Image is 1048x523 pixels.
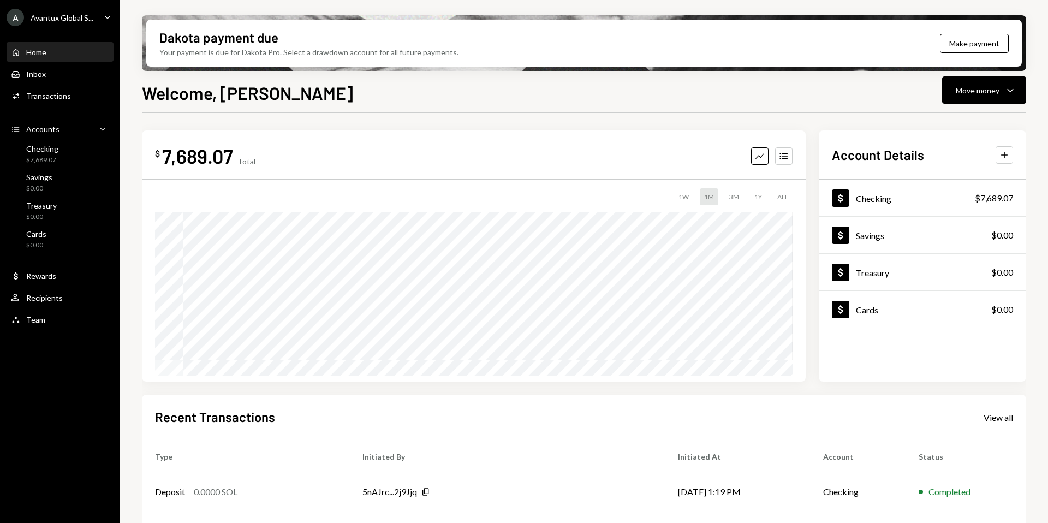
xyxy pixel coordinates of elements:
[26,315,45,324] div: Team
[31,13,93,22] div: Avantux Global S...
[7,9,24,26] div: A
[819,254,1026,290] a: Treasury$0.00
[991,303,1013,316] div: $0.00
[26,91,71,100] div: Transactions
[856,230,884,241] div: Savings
[142,439,349,474] th: Type
[7,310,114,329] a: Team
[26,201,57,210] div: Treasury
[7,141,114,167] a: Checking$7,689.07
[725,188,743,205] div: 3M
[237,157,255,166] div: Total
[26,47,46,57] div: Home
[159,28,278,46] div: Dakota payment due
[819,217,1026,253] a: Savings$0.00
[7,86,114,105] a: Transactions
[984,412,1013,423] div: View all
[142,82,353,104] h1: Welcome, [PERSON_NAME]
[856,268,889,278] div: Treasury
[194,485,237,498] div: 0.0000 SOL
[162,144,233,168] div: 7,689.07
[7,288,114,307] a: Recipients
[26,184,52,193] div: $0.00
[984,411,1013,423] a: View all
[155,408,275,426] h2: Recent Transactions
[349,439,665,474] th: Initiated By
[750,188,766,205] div: 1Y
[7,198,114,224] a: Treasury$0.00
[26,293,63,302] div: Recipients
[856,305,878,315] div: Cards
[26,212,57,222] div: $0.00
[26,124,59,134] div: Accounts
[856,193,891,204] div: Checking
[928,485,970,498] div: Completed
[665,439,810,474] th: Initiated At
[159,46,458,58] div: Your payment is due for Dakota Pro. Select a drawdown account for all future payments.
[991,229,1013,242] div: $0.00
[362,485,417,498] div: 5nAJrc...2j9Jjq
[665,474,810,509] td: [DATE] 1:19 PM
[155,485,185,498] div: Deposit
[773,188,793,205] div: ALL
[810,439,906,474] th: Account
[700,188,718,205] div: 1M
[26,173,52,182] div: Savings
[819,180,1026,216] a: Checking$7,689.07
[155,148,160,159] div: $
[7,64,114,84] a: Inbox
[7,42,114,62] a: Home
[832,146,924,164] h2: Account Details
[674,188,693,205] div: 1W
[819,291,1026,328] a: Cards$0.00
[26,69,46,79] div: Inbox
[906,439,1026,474] th: Status
[7,226,114,252] a: Cards$0.00
[942,76,1026,104] button: Move money
[991,266,1013,279] div: $0.00
[26,156,58,165] div: $7,689.07
[7,266,114,286] a: Rewards
[26,241,46,250] div: $0.00
[940,34,1009,53] button: Make payment
[26,144,58,153] div: Checking
[956,85,999,96] div: Move money
[810,474,906,509] td: Checking
[975,192,1013,205] div: $7,689.07
[7,169,114,195] a: Savings$0.00
[26,271,56,281] div: Rewards
[7,119,114,139] a: Accounts
[26,229,46,239] div: Cards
